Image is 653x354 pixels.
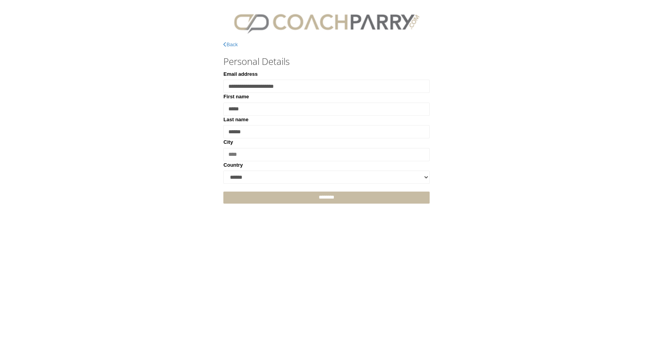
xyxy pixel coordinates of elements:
[223,8,429,37] img: CPlogo.png
[223,93,249,101] label: First name
[223,42,238,47] a: Back
[223,161,243,169] label: Country
[223,138,233,146] label: City
[223,70,257,78] label: Email address
[223,56,429,66] h3: Personal Details
[223,116,248,124] label: Last name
